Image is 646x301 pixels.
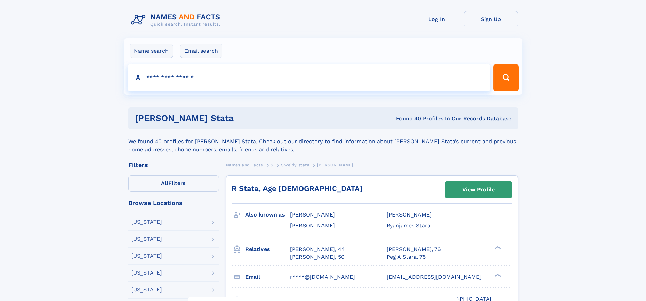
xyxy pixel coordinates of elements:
a: Names and Facts [226,161,263,169]
div: [US_STATE] [131,287,162,293]
span: Sweidy stata [281,163,309,167]
div: ❯ [493,273,501,277]
a: Peg A Stara, 75 [387,253,426,261]
a: Sign Up [464,11,518,27]
div: [US_STATE] [131,253,162,259]
div: View Profile [462,182,495,197]
a: S [271,161,274,169]
span: [PERSON_NAME] [317,163,353,167]
h1: [PERSON_NAME] Stata [135,114,315,123]
button: Search Button [493,64,518,91]
span: S [271,163,274,167]
h3: Also known as [245,209,290,221]
span: [PERSON_NAME] [290,222,335,229]
span: [EMAIL_ADDRESS][DOMAIN_NAME] [387,274,482,280]
div: [US_STATE] [131,236,162,242]
input: search input [128,64,491,91]
div: Found 40 Profiles In Our Records Database [315,115,511,123]
a: [PERSON_NAME], 50 [290,253,345,261]
img: Logo Names and Facts [128,11,226,29]
a: R Stata, Age [DEMOGRAPHIC_DATA] [232,184,363,193]
a: Sweidy stata [281,161,309,169]
h3: Relatives [245,244,290,255]
div: Browse Locations [128,200,219,206]
span: All [161,180,168,186]
label: Name search [130,44,173,58]
a: Log In [410,11,464,27]
span: Ryanjames Stara [387,222,430,229]
span: [PERSON_NAME] [387,211,432,218]
div: ❯ [493,245,501,250]
a: [PERSON_NAME], 44 [290,246,345,253]
div: Filters [128,162,219,168]
div: [US_STATE] [131,219,162,225]
div: We found 40 profiles for [PERSON_NAME] Stata. Check out our directory to find information about [... [128,129,518,154]
label: Email search [180,44,222,58]
a: [PERSON_NAME], 76 [387,246,441,253]
div: [US_STATE] [131,270,162,276]
h3: Email [245,271,290,283]
a: View Profile [445,182,512,198]
label: Filters [128,175,219,192]
span: [PERSON_NAME] [290,211,335,218]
